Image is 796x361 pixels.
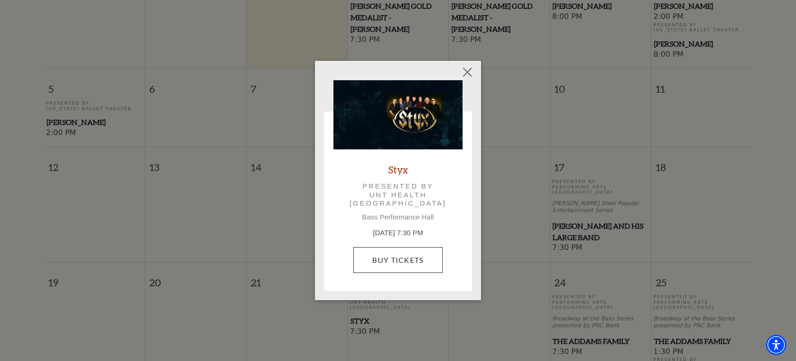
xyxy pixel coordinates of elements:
[388,163,408,176] a: Styx
[459,63,476,81] button: Close
[353,247,442,273] a: Buy Tickets
[766,335,786,355] div: Accessibility Menu
[333,80,463,149] img: Styx
[346,182,450,207] p: Presented by UNT Health [GEOGRAPHIC_DATA]
[333,228,463,238] p: [DATE] 7:30 PM
[333,213,463,221] p: Bass Performance Hall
